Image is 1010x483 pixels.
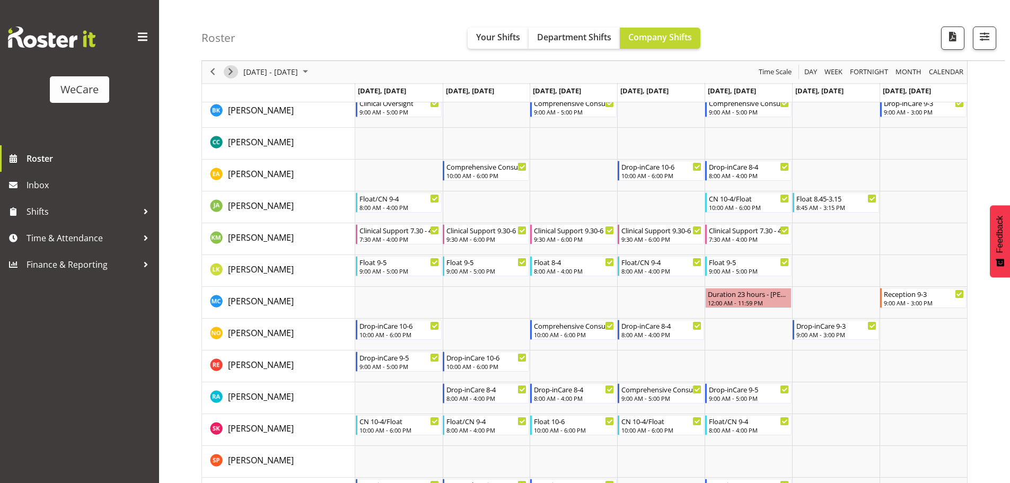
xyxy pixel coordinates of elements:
[709,171,789,180] div: 8:00 AM - 4:00 PM
[202,255,355,287] td: Liandy Kritzinger resource
[618,256,704,276] div: Liandy Kritzinger"s event - Float/CN 9-4 Begin From Thursday, September 11, 2025 at 8:00:00 AM GM...
[621,384,701,394] div: Comprehensive Consult 9-5
[530,383,617,403] div: Rachna Anderson"s event - Drop-inCare 8-4 Begin From Wednesday, September 10, 2025 at 8:00:00 AM ...
[534,235,614,243] div: 9:30 AM - 6:00 PM
[537,31,611,43] span: Department Shifts
[709,257,789,267] div: Float 9-5
[27,204,138,219] span: Shifts
[530,256,617,276] div: Liandy Kritzinger"s event - Float 8-4 Begin From Wednesday, September 10, 2025 at 8:00:00 AM GMT+...
[228,104,294,117] a: [PERSON_NAME]
[359,225,440,235] div: Clinical Support 7.30 - 4
[534,394,614,402] div: 8:00 AM - 4:00 PM
[228,263,294,276] a: [PERSON_NAME]
[228,231,294,244] a: [PERSON_NAME]
[884,298,964,307] div: 9:00 AM - 3:00 PM
[927,66,965,79] button: Month
[228,136,294,148] a: [PERSON_NAME]
[803,66,818,79] span: Day
[941,27,964,50] button: Download a PDF of the roster according to the set date range.
[705,383,792,403] div: Rachna Anderson"s event - Drop-inCare 9-5 Begin From Friday, September 12, 2025 at 9:00:00 AM GMT...
[708,86,756,95] span: [DATE], [DATE]
[27,151,154,166] span: Roster
[443,256,529,276] div: Liandy Kritzinger"s event - Float 9-5 Begin From Tuesday, September 9, 2025 at 9:00:00 AM GMT+12:...
[620,28,700,49] button: Company Shifts
[356,320,442,340] div: Natasha Ottley"s event - Drop-inCare 10-6 Begin From Monday, September 8, 2025 at 10:00:00 AM GMT...
[621,267,701,275] div: 8:00 AM - 4:00 PM
[823,66,844,79] span: Week
[534,225,614,235] div: Clinical Support 9.30-6
[796,203,876,212] div: 8:45 AM - 3:15 PM
[204,61,222,83] div: previous period
[880,288,967,308] div: Mary Childs"s event - Reception 9-3 Begin From Sunday, September 14, 2025 at 9:00:00 AM GMT+12:00...
[705,256,792,276] div: Liandy Kritzinger"s event - Float 9-5 Begin From Friday, September 12, 2025 at 9:00:00 AM GMT+12:...
[228,358,294,371] a: [PERSON_NAME]
[202,446,355,478] td: Samantha Poultney resource
[356,352,442,372] div: Rachel Els"s event - Drop-inCare 9-5 Begin From Monday, September 8, 2025 at 9:00:00 AM GMT+12:00...
[534,98,614,108] div: Comprehensive Consult 9-5
[443,383,529,403] div: Rachna Anderson"s event - Drop-inCare 8-4 Begin From Tuesday, September 9, 2025 at 8:00:00 AM GMT...
[709,108,789,116] div: 9:00 AM - 5:00 PM
[530,224,617,244] div: Kishendri Moodley"s event - Clinical Support 9.30-6 Begin From Wednesday, September 10, 2025 at 9...
[201,32,235,44] h4: Roster
[446,171,526,180] div: 10:00 AM - 6:00 PM
[468,28,529,49] button: Your Shifts
[228,200,294,212] span: [PERSON_NAME]
[533,86,581,95] span: [DATE], [DATE]
[705,288,792,308] div: Mary Childs"s event - Duration 23 hours - Mary Childs Begin From Friday, September 12, 2025 at 12...
[359,362,440,371] div: 9:00 AM - 5:00 PM
[443,415,529,435] div: Saahit Kour"s event - Float/CN 9-4 Begin From Tuesday, September 9, 2025 at 8:00:00 AM GMT+12:00 ...
[359,193,440,204] div: Float/CN 9-4
[228,422,294,435] a: [PERSON_NAME]
[228,391,294,402] span: [PERSON_NAME]
[621,394,701,402] div: 9:00 AM - 5:00 PM
[202,287,355,319] td: Mary Childs resource
[705,161,792,181] div: Ena Advincula"s event - Drop-inCare 8-4 Begin From Friday, September 12, 2025 at 8:00:00 AM GMT+1...
[240,61,314,83] div: September 08 - 14, 2025
[534,426,614,434] div: 10:00 AM - 6:00 PM
[529,28,620,49] button: Department Shifts
[884,98,964,108] div: Drop-inCare 9-3
[228,327,294,339] a: [PERSON_NAME]
[621,225,701,235] div: Clinical Support 9.30-6
[60,82,99,98] div: WeCare
[356,224,442,244] div: Kishendri Moodley"s event - Clinical Support 7.30 - 4 Begin From Monday, September 8, 2025 at 7:3...
[709,193,789,204] div: CN 10-4/Float
[446,257,526,267] div: Float 9-5
[709,394,789,402] div: 9:00 AM - 5:00 PM
[446,161,526,172] div: Comprehensive Consult 10-6
[618,224,704,244] div: Kishendri Moodley"s event - Clinical Support 9.30-6 Begin From Thursday, September 11, 2025 at 9:...
[359,320,440,331] div: Drop-inCare 10-6
[446,267,526,275] div: 9:00 AM - 5:00 PM
[708,288,789,299] div: Duration 23 hours - [PERSON_NAME]
[803,66,819,79] button: Timeline Day
[446,384,526,394] div: Drop-inCare 8-4
[228,199,294,212] a: [PERSON_NAME]
[880,97,967,117] div: Brian Ko"s event - Drop-inCare 9-3 Begin From Sunday, September 14, 2025 at 9:00:00 AM GMT+12:00 ...
[358,86,406,95] span: [DATE], [DATE]
[758,66,793,79] span: Time Scale
[446,235,526,243] div: 9:30 AM - 6:00 PM
[476,31,520,43] span: Your Shifts
[894,66,924,79] button: Timeline Month
[27,177,154,193] span: Inbox
[709,225,789,235] div: Clinical Support 7.30 - 4
[884,288,964,299] div: Reception 9-3
[8,27,95,48] img: Rosterit website logo
[534,330,614,339] div: 10:00 AM - 6:00 PM
[796,330,876,339] div: 9:00 AM - 3:00 PM
[621,161,701,172] div: Drop-inCare 10-6
[27,257,138,273] span: Finance & Reporting
[995,216,1005,253] span: Feedback
[973,27,996,50] button: Filter Shifts
[228,168,294,180] a: [PERSON_NAME]
[621,171,701,180] div: 10:00 AM - 6:00 PM
[709,416,789,426] div: Float/CN 9-4
[621,257,701,267] div: Float/CN 9-4
[242,66,313,79] button: September 2025
[228,423,294,434] span: [PERSON_NAME]
[534,384,614,394] div: Drop-inCare 8-4
[359,98,440,108] div: Clinical Oversight
[356,192,442,213] div: Jane Arps"s event - Float/CN 9-4 Begin From Monday, September 8, 2025 at 8:00:00 AM GMT+12:00 End...
[359,330,440,339] div: 10:00 AM - 6:00 PM
[823,66,845,79] button: Timeline Week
